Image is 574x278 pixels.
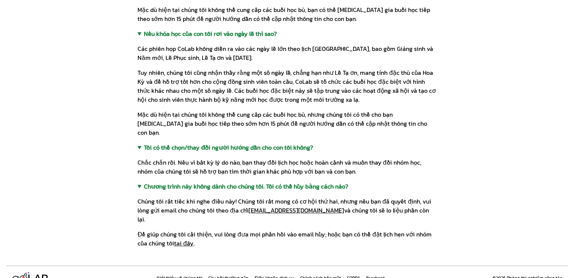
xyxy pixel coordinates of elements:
[138,206,429,224] font: và chúng tôi sẽ lo liệu phần còn lại.
[138,29,436,38] summary: Nếu khóa học của con tôi rơi vào ngày lễ thì sao?
[138,110,427,137] font: Mặc dù hiện tại chúng tôi không thể cung cấp các buổi học bù, nhưng chúng tôi có thể cho bạn [MED...
[249,206,344,215] a: [EMAIL_ADDRESS][DOMAIN_NAME]
[144,143,313,152] font: Tôi có thể chọn/thay đổi người hướng dẫn cho con tôi không?
[138,230,432,248] font: Để giúp chúng tôi cải thiện, vui lòng đưa mọi phản hồi vào email hủy; hoặc bạn có thể đặt lịch hẹ...
[138,143,436,152] summary: Tôi có thể chọn/thay đổi người hướng dẫn cho con tôi không?
[138,44,433,62] font: Các phiên họp CoLab không diễn ra vào các ngày lễ lớn theo lịch [GEOGRAPHIC_DATA], bao gồm Giáng ...
[144,182,348,191] font: Chương trình này không dành cho chúng tôi. Tôi có thể hủy bằng cách nào?
[138,5,430,23] font: Mặc dù hiện tại chúng tôi không thể cung cấp các buổi học bù, bạn có thể [MEDICAL_DATA] gia buổi ...
[138,197,431,215] font: Chúng tôi rất tiếc khi nghe điều này! Chúng tôi rất mong có cơ hội thứ hai, nhưng nếu bạn đã quyế...
[174,239,194,248] a: tại đây
[138,68,436,104] font: Tuy nhiên, chúng tôi cũng nhận thấy rằng một số ngày lễ, chẳng hạn như Lễ Tạ ơn, mang tính đặc th...
[194,239,195,248] font: .
[138,158,421,176] font: Chắc chắn rồi. Nếu vì bất kỳ lý do nào, bạn thay đổi lịch học hoặc hoàn cảnh và muốn thay đổi nhó...
[144,29,277,38] font: Nếu khóa học của con tôi rơi vào ngày lễ thì sao?
[138,182,436,191] summary: Chương trình này không dành cho chúng tôi. Tôi có thể hủy bằng cách nào?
